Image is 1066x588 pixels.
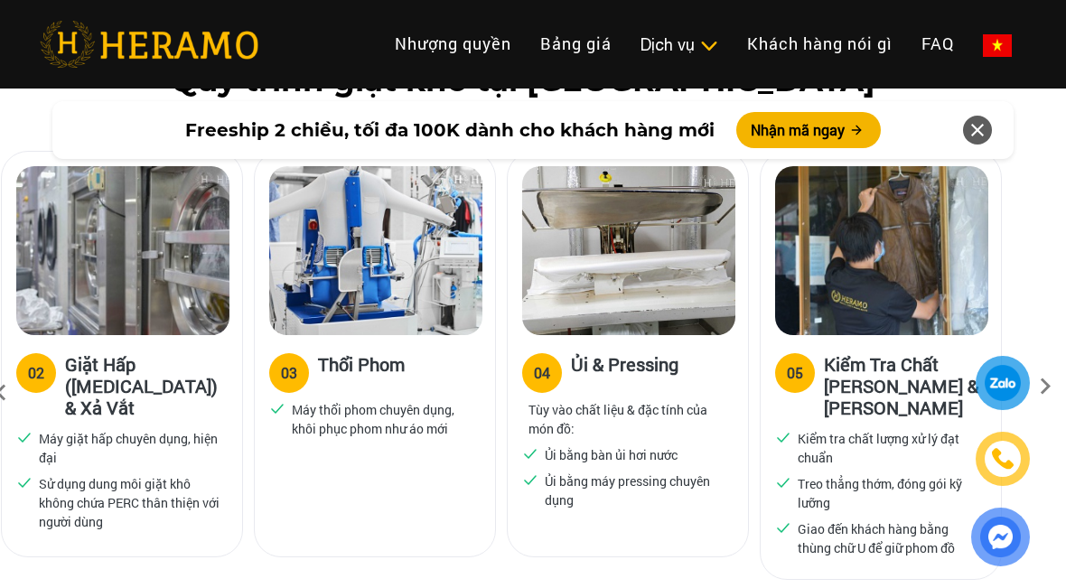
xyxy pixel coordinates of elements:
[318,353,405,389] h3: Thổi Phom
[40,21,258,68] img: heramo-logo.png
[526,24,626,63] a: Bảng giá
[907,24,968,63] a: FAQ
[787,362,803,384] div: 05
[269,400,285,416] img: checked.svg
[775,474,791,490] img: checked.svg
[798,519,980,557] p: Giao đến khách hàng bằng thùng chữ U để giữ phom đồ
[545,445,678,464] p: Ủi bằng bàn ủi hơi nước
[571,353,678,389] h3: Ủi & Pressing
[281,362,297,384] div: 03
[983,34,1012,57] img: vn-flag.png
[16,166,229,335] img: heramo-quy-trinh-giat-hap-tieu-chuan-buoc-2
[978,434,1027,483] a: phone-icon
[775,166,988,335] img: heramo-quy-trinh-giat-hap-tieu-chuan-buoc-5
[65,353,228,418] h3: Giặt Hấp ([MEDICAL_DATA]) & Xả Vắt
[380,24,526,63] a: Nhượng quyền
[733,24,907,63] a: Khách hàng nói gì
[641,33,718,57] div: Dịch vụ
[798,474,980,512] p: Treo thẳng thớm, đóng gói kỹ lưỡng
[775,519,791,536] img: checked.svg
[292,400,474,438] p: Máy thổi phom chuyên dụng, khôi phục phom như áo mới
[775,429,791,445] img: checked.svg
[528,400,727,438] p: Tùy vào chất liệu & đặc tính của món đồ:
[545,471,727,509] p: Ủi bằng máy pressing chuyên dụng
[16,429,33,445] img: checked.svg
[534,362,550,384] div: 04
[522,471,538,488] img: checked.svg
[185,117,715,144] span: Freeship 2 chiều, tối đa 100K dành cho khách hàng mới
[39,474,221,531] p: Sử dụng dung môi giặt khô không chứa PERC thân thiện với người dùng
[993,449,1013,469] img: phone-icon
[39,429,221,467] p: Máy giặt hấp chuyên dụng, hiện đại
[522,445,538,462] img: checked.svg
[824,353,987,418] h3: Kiểm Tra Chất [PERSON_NAME] & [PERSON_NAME]
[798,429,980,467] p: Kiểm tra chất lượng xử lý đạt chuẩn
[16,474,33,490] img: checked.svg
[269,166,482,335] img: heramo-quy-trinh-giat-hap-tieu-chuan-buoc-3
[28,362,44,384] div: 02
[736,112,881,148] button: Nhận mã ngay
[699,37,718,55] img: subToggleIcon
[522,166,735,335] img: heramo-quy-trinh-giat-hap-tieu-chuan-buoc-4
